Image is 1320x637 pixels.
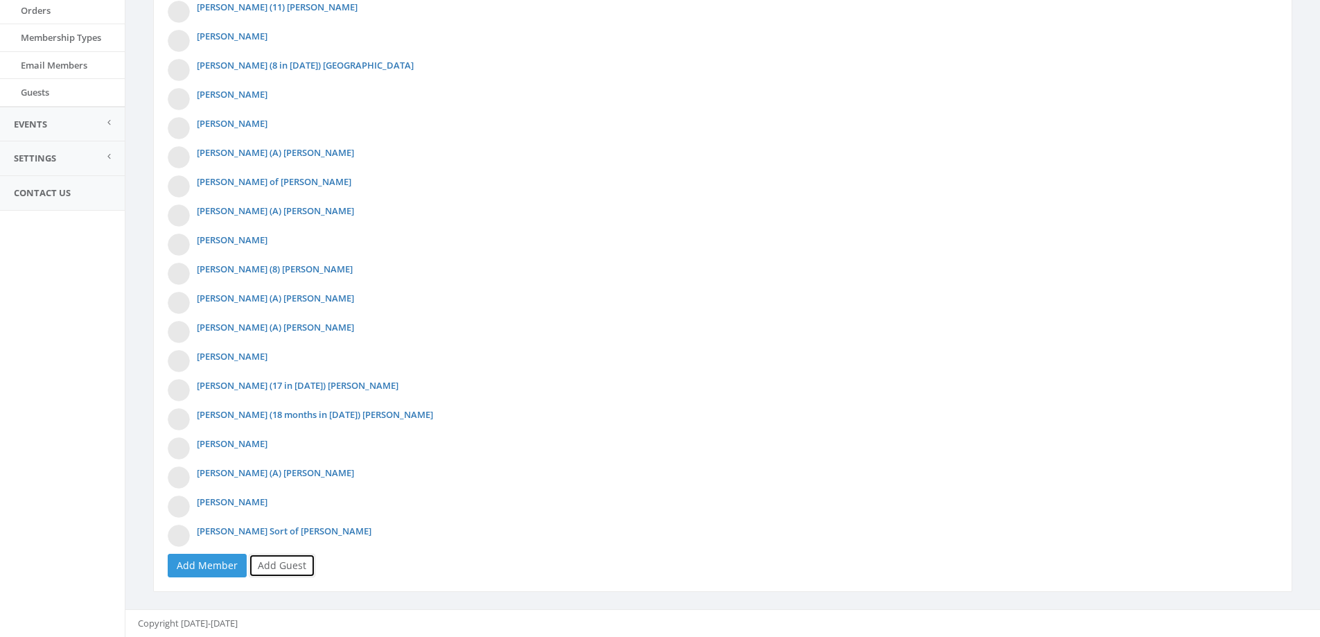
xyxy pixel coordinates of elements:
[197,379,398,392] a: [PERSON_NAME] (17 in [DATE]) [PERSON_NAME]
[197,408,433,421] a: [PERSON_NAME] (18 months in [DATE]) [PERSON_NAME]
[168,30,190,52] img: Photo
[14,152,56,164] span: Settings
[125,609,1320,637] footer: Copyright [DATE]-[DATE]
[168,234,190,256] img: Photo
[168,88,190,110] img: Photo
[197,263,353,275] a: [PERSON_NAME] (8) [PERSON_NAME]
[168,263,190,285] img: Photo
[168,175,190,198] img: Photo
[168,321,190,343] img: Photo
[197,350,267,363] a: [PERSON_NAME]
[168,466,190,489] img: Photo
[197,496,267,508] a: [PERSON_NAME]
[21,59,87,71] span: Email Members
[249,554,315,577] a: Add Guest
[197,88,267,101] a: [PERSON_NAME]
[168,350,190,372] img: Photo
[168,437,190,460] img: Photo
[168,117,190,139] img: Photo
[197,292,354,304] a: [PERSON_NAME] (A) [PERSON_NAME]
[168,525,190,547] img: Photo
[168,1,190,23] img: Photo
[197,175,351,188] a: [PERSON_NAME] of [PERSON_NAME]
[197,117,267,130] a: [PERSON_NAME]
[168,59,190,81] img: Photo
[197,59,414,71] a: [PERSON_NAME] (8 in [DATE]) [GEOGRAPHIC_DATA]
[197,30,267,42] a: [PERSON_NAME]
[197,525,371,537] a: [PERSON_NAME] Sort of [PERSON_NAME]
[168,408,190,430] img: Photo
[197,146,354,159] a: [PERSON_NAME] (A) [PERSON_NAME]
[197,234,267,246] a: [PERSON_NAME]
[168,146,190,168] img: Photo
[168,496,190,518] img: Photo
[168,204,190,227] img: Photo
[14,118,47,130] span: Events
[197,437,267,450] a: [PERSON_NAME]
[197,321,354,333] a: [PERSON_NAME] (A) [PERSON_NAME]
[168,554,247,577] a: Add Member
[197,204,354,217] a: [PERSON_NAME] (A) [PERSON_NAME]
[168,379,190,401] img: Photo
[197,466,354,479] a: [PERSON_NAME] (A) [PERSON_NAME]
[197,1,358,13] a: [PERSON_NAME] (11) [PERSON_NAME]
[14,186,71,199] span: Contact Us
[168,292,190,314] img: Photo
